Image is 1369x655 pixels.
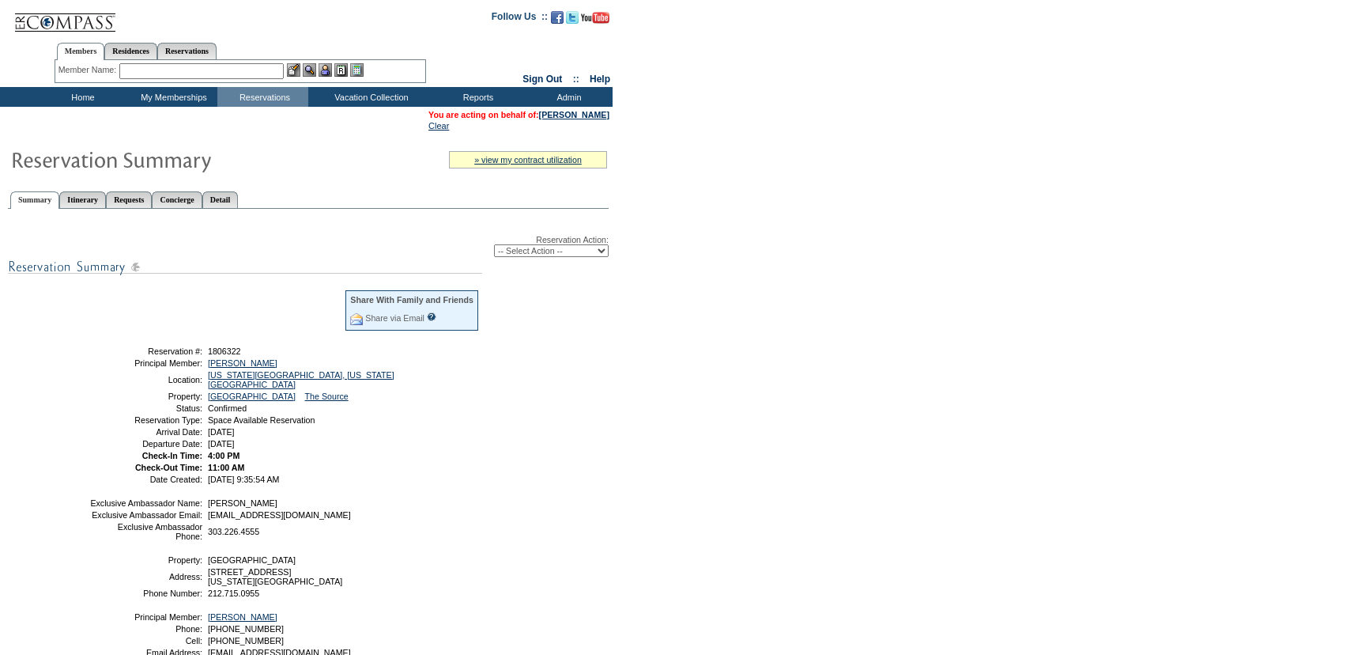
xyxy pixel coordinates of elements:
a: Requests [106,191,152,208]
span: [PHONE_NUMBER] [208,624,284,634]
div: Share With Family and Friends [350,295,473,305]
span: Space Available Reservation [208,415,315,425]
span: [DATE] [208,439,235,449]
a: [GEOGRAPHIC_DATA] [208,392,296,401]
td: Address: [89,567,202,586]
strong: Check-Out Time: [135,463,202,472]
a: Clear [428,121,449,131]
td: Exclusive Ambassador Name: [89,498,202,508]
a: Detail [202,191,239,208]
a: [US_STATE][GEOGRAPHIC_DATA], [US_STATE][GEOGRAPHIC_DATA] [208,370,394,389]
div: Member Name: [58,63,119,77]
span: 4:00 PM [208,451,239,460]
span: [GEOGRAPHIC_DATA] [208,555,296,565]
a: The Source [305,392,349,401]
span: :: [573,74,579,85]
td: Principal Member: [89,612,202,622]
img: Follow us on Twitter [566,11,579,24]
a: Concierge [152,191,202,208]
span: 212.715.0955 [208,589,259,598]
a: Residences [104,43,157,59]
a: Itinerary [59,191,106,208]
img: b_edit.gif [287,63,300,77]
td: Principal Member: [89,358,202,368]
td: Reservation Type: [89,415,202,425]
td: My Memberships [126,87,217,107]
span: 11:00 AM [208,463,244,472]
img: Reservaton Summary [10,143,326,175]
a: Become our fan on Facebook [551,16,564,25]
a: [PERSON_NAME] [208,358,277,368]
td: Vacation Collection [308,87,431,107]
td: Reports [431,87,522,107]
span: [PERSON_NAME] [208,498,277,508]
td: Date Created: [89,475,202,484]
td: Reservations [217,87,308,107]
a: Help [590,74,610,85]
a: Share via Email [365,313,424,323]
img: View [303,63,316,77]
td: Reservation #: [89,346,202,356]
img: Reservations [334,63,348,77]
a: Reservations [157,43,217,59]
td: Status: [89,403,202,413]
a: Summary [10,191,59,209]
td: Exclusive Ambassador Email: [89,510,202,520]
span: You are acting on behalf of: [428,110,609,119]
span: [PHONE_NUMBER] [208,636,284,646]
td: Phone: [89,624,202,634]
div: Reservation Action: [8,235,609,257]
span: [DATE] 9:35:54 AM [208,475,279,484]
span: [STREET_ADDRESS] [US_STATE][GEOGRAPHIC_DATA] [208,567,342,586]
span: [EMAIL_ADDRESS][DOMAIN_NAME] [208,510,351,520]
td: Property: [89,555,202,565]
input: What is this? [427,312,436,321]
img: subTtlResSummary.gif [8,257,482,277]
a: » view my contract utilization [474,155,582,165]
td: Property: [89,392,202,401]
span: Confirmed [208,403,247,413]
td: Phone Number: [89,589,202,598]
a: [PERSON_NAME] [208,612,277,622]
a: Follow us on Twitter [566,16,579,25]
td: Departure Date: [89,439,202,449]
img: Subscribe to our YouTube Channel [581,12,609,24]
span: 303.226.4555 [208,527,259,536]
img: Impersonate [319,63,332,77]
td: Arrival Date: [89,427,202,437]
a: Members [57,43,105,60]
td: Admin [522,87,613,107]
img: Become our fan on Facebook [551,11,564,24]
td: Home [36,87,126,107]
a: Sign Out [522,74,562,85]
span: 1806322 [208,346,241,356]
strong: Check-In Time: [142,451,202,460]
td: Location: [89,370,202,389]
td: Follow Us :: [492,9,548,28]
a: [PERSON_NAME] [539,110,609,119]
a: Subscribe to our YouTube Channel [581,16,609,25]
td: Exclusive Ambassador Phone: [89,522,202,541]
img: b_calculator.gif [350,63,364,77]
span: [DATE] [208,427,235,437]
td: Cell: [89,636,202,646]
